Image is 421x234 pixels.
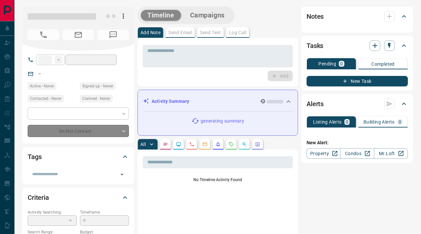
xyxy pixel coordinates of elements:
h2: Criteria [28,192,49,203]
a: Condos [340,148,374,159]
svg: Lead Browsing Activity [176,142,181,147]
p: Listing Alerts [313,120,342,124]
div: Criteria [28,190,129,205]
span: No Number [97,30,129,40]
svg: Notes [163,142,168,147]
svg: Calls [189,142,194,147]
span: Active - Never [30,83,54,89]
a: Mr.Loft [374,148,408,159]
button: Timeline [141,10,181,21]
span: Contacted - Never [30,95,62,102]
p: Pending [318,61,336,66]
p: Building Alerts [363,120,395,124]
svg: Opportunities [242,142,247,147]
p: Timeframe: [80,209,129,215]
div: Notes [307,9,408,24]
a: Property [307,148,340,159]
a: -- [38,71,41,76]
p: 0 [346,120,348,124]
div: Alerts [307,96,408,112]
button: New Task [307,76,408,86]
button: Open [117,170,127,179]
svg: Agent Actions [255,142,260,147]
h2: Alerts [307,99,324,109]
svg: Requests [229,142,234,147]
p: Completed [371,62,395,66]
button: Campaigns [184,10,231,21]
p: Activity Summary [152,98,189,105]
span: No Number [28,30,59,40]
p: No Timeline Activity Found [143,177,293,183]
div: Tasks [307,38,408,54]
div: Activity Summary [143,95,292,107]
h2: Tasks [307,40,323,51]
p: Add Note [140,30,161,35]
p: generating summary [201,118,244,125]
p: All [140,142,146,147]
svg: Listing Alerts [215,142,221,147]
p: Actively Searching: [28,209,77,215]
div: Do Not Contact [28,125,129,137]
p: 0 [340,61,343,66]
h2: Notes [307,11,324,22]
p: 0 [399,120,401,124]
h2: Tags [28,152,41,162]
div: Tags [28,149,129,165]
svg: Emails [202,142,208,147]
span: No Email [62,30,94,40]
span: Signed up - Never [82,83,113,89]
span: Claimed - Never [82,95,110,102]
p: New Alert: [307,139,408,146]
